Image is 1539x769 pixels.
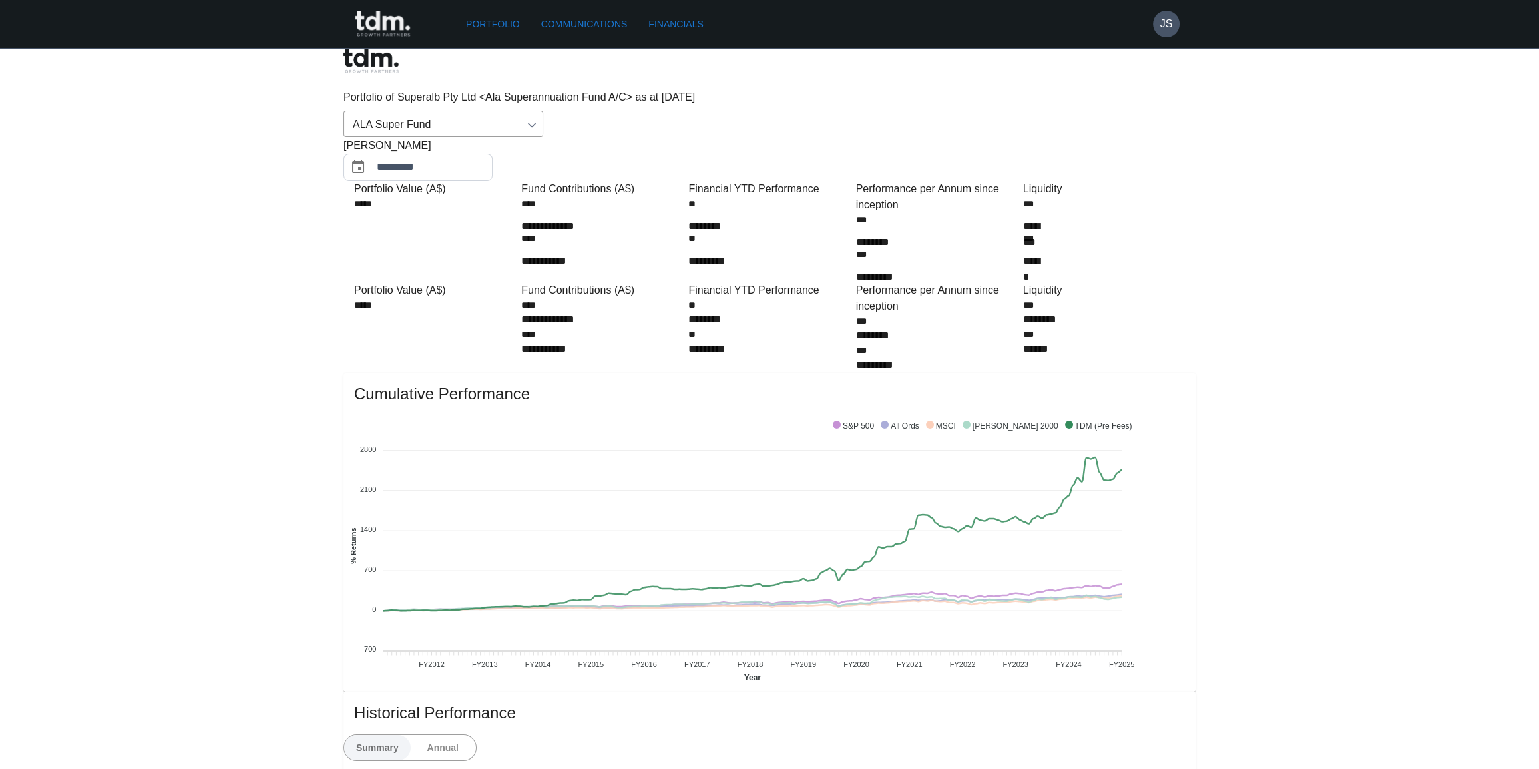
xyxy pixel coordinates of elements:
[472,660,498,668] tspan: FY2013
[1002,660,1028,668] tspan: FY2023
[360,485,376,493] tspan: 2100
[688,181,850,197] div: Financial YTD Performance
[688,282,850,298] div: Financial YTD Performance
[1109,660,1135,668] tspan: FY2025
[1153,11,1180,37] button: JS
[521,282,683,298] div: Fund Contributions (A$)
[684,660,710,668] tspan: FY2017
[349,527,357,563] text: % Returns
[643,12,708,37] a: Financials
[738,660,764,668] tspan: FY2018
[1160,16,1173,32] h6: JS
[343,138,431,154] span: [PERSON_NAME]
[631,660,657,668] tspan: FY2016
[843,660,869,668] tspan: FY2020
[1056,660,1082,668] tspan: FY2024
[354,384,1185,405] span: Cumulative Performance
[343,111,543,137] div: ALA Super Fund
[372,605,376,613] tspan: 0
[343,89,1196,105] p: Portfolio of Superalb Pty Ltd <Ala Superannuation Fund A/C> as at [DATE]
[744,673,762,682] text: Year
[897,660,923,668] tspan: FY2021
[790,660,816,668] tspan: FY2019
[360,445,376,453] tspan: 2800
[950,660,976,668] tspan: FY2022
[354,702,1185,724] span: Historical Performance
[360,525,376,533] tspan: 1400
[364,565,376,573] tspan: 700
[856,181,1018,213] div: Performance per Annum since inception
[521,181,683,197] div: Fund Contributions (A$)
[926,421,956,431] span: MSCI
[963,421,1058,431] span: [PERSON_NAME] 2000
[856,282,1018,314] div: Performance per Annum since inception
[345,154,371,180] button: Choose date, selected date is Jul 31, 2025
[361,645,376,653] tspan: -700
[578,660,604,668] tspan: FY2015
[1023,181,1185,197] div: Liquidity
[419,660,445,668] tspan: FY2012
[1023,282,1185,298] div: Liquidity
[461,12,525,37] a: Portfolio
[536,12,633,37] a: Communications
[410,735,477,760] button: Annual
[525,660,551,668] tspan: FY2014
[1065,421,1132,431] span: TDM (Pre Fees)
[343,734,477,761] div: text alignment
[881,421,919,431] span: All Ords
[354,282,516,298] div: Portfolio Value (A$)
[833,421,874,431] span: S&P 500
[354,181,516,197] div: Portfolio Value (A$)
